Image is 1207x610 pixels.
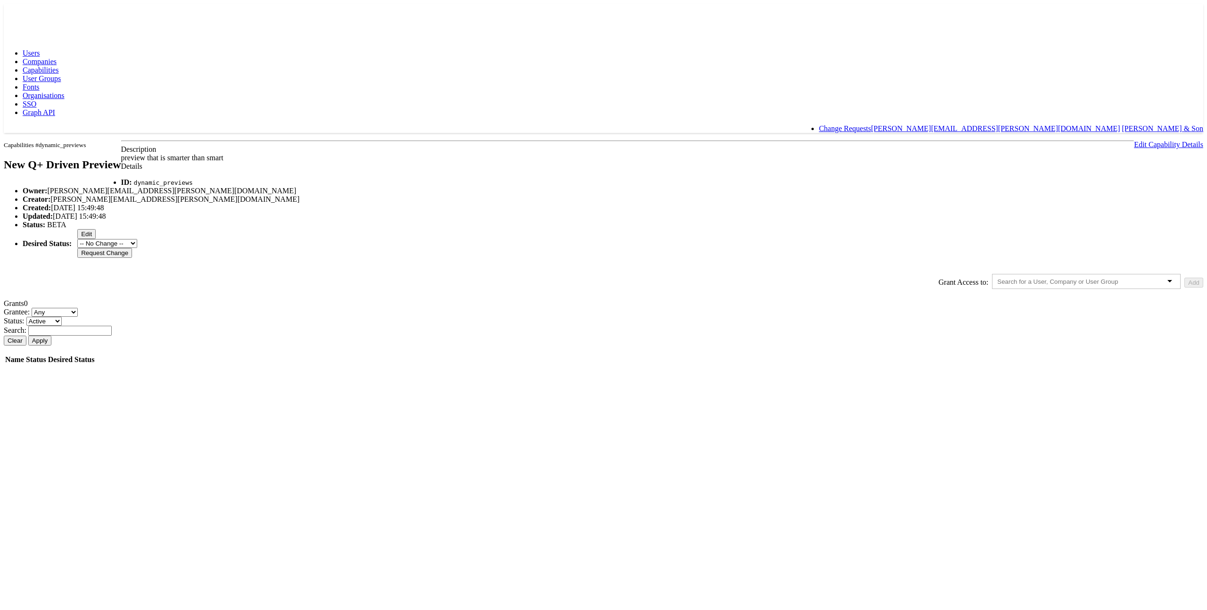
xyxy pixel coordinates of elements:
a: Graph API [23,108,55,116]
li: [PERSON_NAME][EMAIL_ADDRESS][PERSON_NAME][DOMAIN_NAME] [23,187,1203,195]
span: 0 [24,299,28,307]
b: Updated: [23,212,53,220]
th: Name [5,355,25,364]
input: Search for a User, Company or User Group [997,278,1135,285]
a: Edit Capability Details [1134,140,1203,148]
span: Status: [4,317,25,325]
div: Grants [4,299,1203,308]
a: [PERSON_NAME][EMAIL_ADDRESS][PERSON_NAME][DOMAIN_NAME] [871,124,1120,132]
a: Capabilities [23,66,58,74]
code: dynamic_previews [134,179,193,186]
a: Users [23,49,40,57]
a: SSO [23,100,36,108]
span: BETA [47,221,66,229]
a: User Groups [23,74,61,82]
button: Edit [77,229,96,239]
span: Grantee: [4,308,30,316]
b: Owner: [23,187,47,195]
label: Grant Access to: [939,278,989,287]
b: ID: [121,178,132,186]
div: Description [4,145,1203,154]
li: [DATE] 15:49:48 [23,212,1203,221]
a: Fonts [23,83,40,91]
input: Request Change [77,248,132,258]
a: [PERSON_NAME] & Son [1122,124,1203,132]
button: Clear [4,336,26,346]
b: Creator: [23,195,50,203]
div: Details [4,162,1203,171]
li: [PERSON_NAME][EMAIL_ADDRESS][PERSON_NAME][DOMAIN_NAME] [23,195,1203,204]
b: Desired Status: [23,239,72,247]
li: [DATE] 15:49:48 [23,204,1203,212]
th: Desired Status [48,355,95,364]
a: Companies [23,58,57,66]
h2: New Q+ Driven Preview [4,158,121,171]
b: Status: [23,221,45,229]
button: Add [1184,278,1203,288]
a: Organisations [23,91,65,99]
small: Capabilities #dynamic_previews [4,141,86,148]
span: Search: [4,326,26,334]
a: Change Requests [819,124,871,132]
b: Created: [23,204,51,212]
button: Apply [28,336,51,346]
th: Status [25,355,47,364]
div: preview that is smarter than smart [4,154,1203,162]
